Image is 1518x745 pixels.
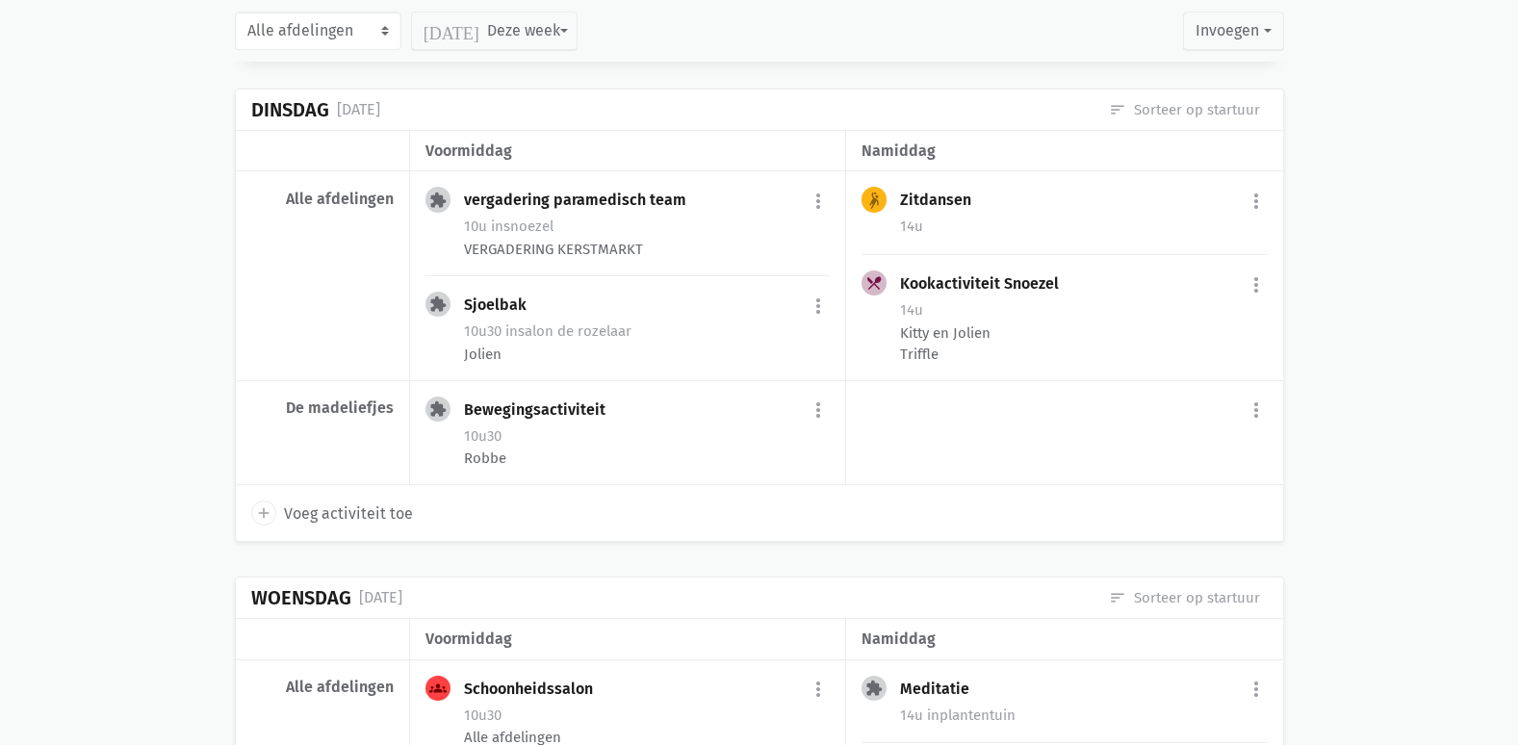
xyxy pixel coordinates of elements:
[900,706,923,724] span: 14u
[862,627,1267,652] div: namiddag
[1183,12,1283,50] button: Invoegen
[251,99,329,121] div: Dinsdag
[464,448,830,469] div: Robbe
[429,295,447,313] i: extension
[464,344,830,365] div: Jolien
[251,587,351,609] div: Woensdag
[927,706,939,724] span: in
[337,97,380,122] div: [DATE]
[251,678,394,697] div: Alle afdelingen
[491,218,503,235] span: in
[464,218,487,235] span: 10u
[1109,587,1260,608] a: Sorteer op startuur
[1109,99,1260,120] a: Sorteer op startuur
[464,680,608,699] div: Schoonheidssalon
[865,680,883,697] i: extension
[505,322,518,340] span: in
[505,322,631,340] span: salon de rozelaar
[491,218,553,235] span: snoezel
[900,680,985,699] div: Meditatie
[464,706,502,724] span: 10u30
[1109,589,1126,606] i: sort
[900,322,1267,365] div: Kitty en Jolien Triffle
[411,12,578,50] button: Deze week
[900,274,1074,294] div: Kookactiviteit Snoezel
[464,295,542,315] div: Sjoelbak
[900,191,987,210] div: Zitdansen
[284,501,413,527] span: Voeg activiteit toe
[900,218,923,235] span: 14u
[1109,101,1126,118] i: sort
[865,274,883,292] i: local_dining
[900,301,923,319] span: 14u
[429,400,447,418] i: extension
[464,427,502,445] span: 10u30
[862,139,1267,164] div: namiddag
[251,190,394,209] div: Alle afdelingen
[464,400,621,420] div: Bewegingsactiviteit
[464,322,502,340] span: 10u30
[927,706,1016,724] span: plantentuin
[359,585,402,610] div: [DATE]
[429,192,447,209] i: extension
[464,239,830,260] div: VERGADERING KERSTMARKT
[425,627,830,652] div: voormiddag
[464,191,702,210] div: vergadering paramedisch team
[251,501,413,526] a: add Voeg activiteit toe
[251,398,394,418] div: De madeliefjes
[424,22,479,39] i: [DATE]
[255,504,272,522] i: add
[425,139,830,164] div: voormiddag
[865,192,883,209] i: sports_handball
[429,680,447,697] i: groups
